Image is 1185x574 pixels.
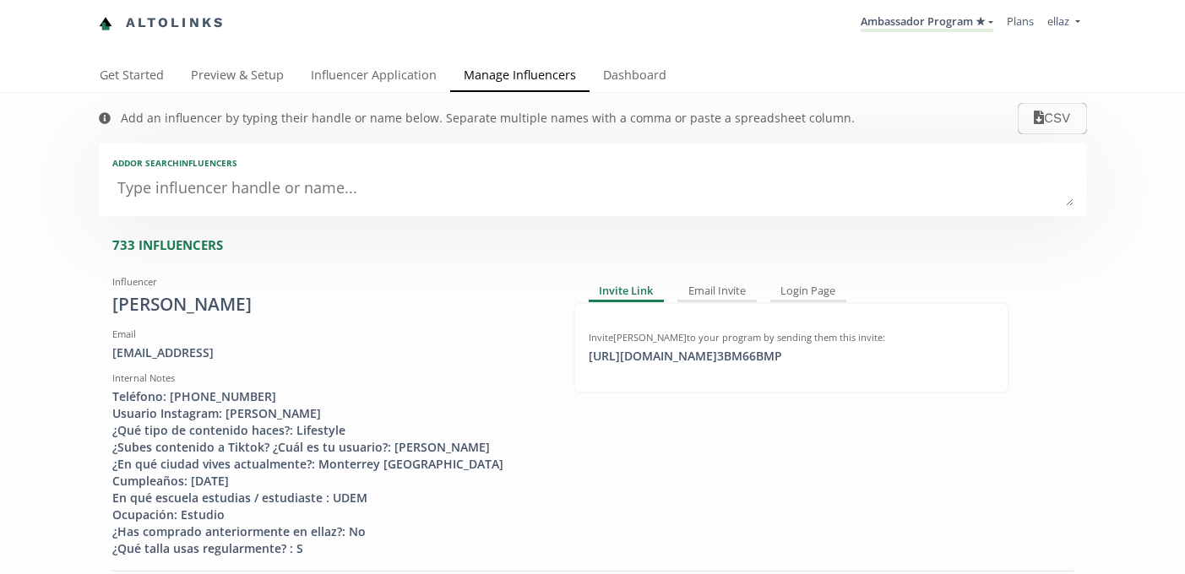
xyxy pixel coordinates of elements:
[121,110,855,127] div: Add an influencer by typing their handle or name below. Separate multiple names with a comma or p...
[86,60,177,94] a: Get Started
[177,60,297,94] a: Preview & Setup
[770,282,847,302] div: Login Page
[112,236,1087,254] div: 733 INFLUENCERS
[112,275,548,289] div: Influencer
[112,344,548,361] div: [EMAIL_ADDRESS]
[1047,14,1079,33] a: ellaz
[112,292,548,317] div: [PERSON_NAME]
[112,371,548,385] div: Internal Notes
[99,17,112,30] img: favicon-32x32.png
[112,328,548,341] div: Email
[589,282,665,302] div: Invite Link
[450,60,590,94] a: Manage Influencers
[112,388,548,557] div: Teléfono: [PHONE_NUMBER] Usuario Instagram: [PERSON_NAME] ¿Qué tipo de contenido haces?: Lifestyl...
[112,157,1074,169] div: Add or search INFLUENCERS
[677,282,757,302] div: Email Invite
[297,60,450,94] a: Influencer Application
[1018,103,1086,134] button: CSV
[17,17,71,68] iframe: chat widget
[861,14,993,32] a: Ambassador Program ★
[1007,14,1034,29] a: Plans
[590,60,680,94] a: Dashboard
[579,348,792,365] div: [URL][DOMAIN_NAME] 3BM66BMP
[99,9,226,37] a: Altolinks
[1047,14,1069,29] span: ellaz
[589,331,994,344] div: Invite [PERSON_NAME] to your program by sending them this invite:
